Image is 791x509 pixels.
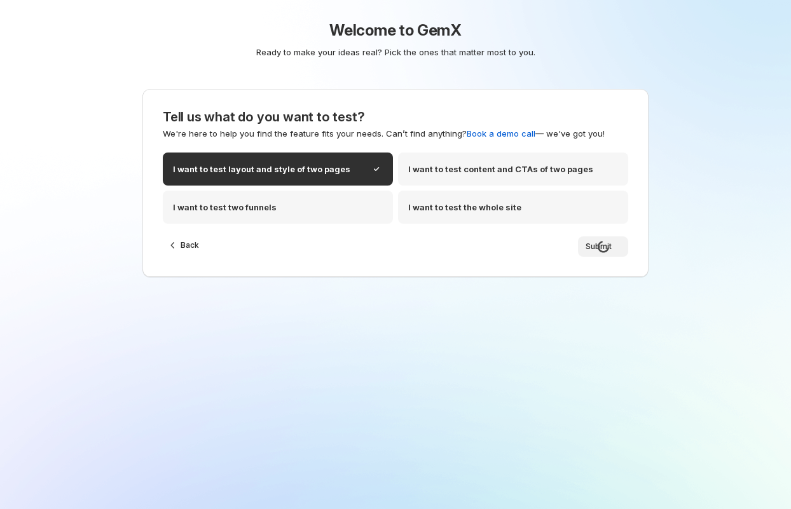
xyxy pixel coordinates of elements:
[163,109,628,125] h3: Tell us what do you want to test?
[163,236,207,254] button: Back
[467,128,535,139] a: Book a demo call
[99,46,692,58] p: Ready to make your ideas real? Pick the ones that matter most to you.
[173,163,350,175] p: I want to test layout and style of two pages
[181,240,199,250] span: Back
[93,20,698,41] h1: Welcome to GemX
[173,201,277,214] p: I want to test two funnels
[163,128,605,139] span: We're here to help you find the feature fits your needs. Can’t find anything? — we've got you!
[408,163,593,175] p: I want to test content and CTAs of two pages
[408,201,521,214] p: I want to test the whole site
